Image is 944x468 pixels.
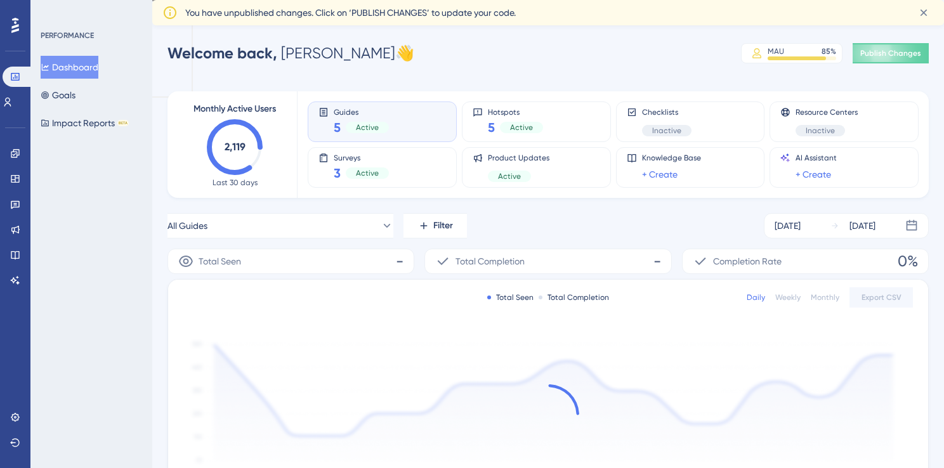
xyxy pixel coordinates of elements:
[487,292,534,302] div: Total Seen
[811,292,839,302] div: Monthly
[167,213,393,238] button: All Guides
[41,84,75,107] button: Goals
[642,167,678,182] a: + Create
[796,167,831,182] a: + Create
[433,218,453,233] span: Filter
[396,251,403,271] span: -
[822,46,836,56] div: 85 %
[498,171,521,181] span: Active
[356,122,379,133] span: Active
[747,292,765,302] div: Daily
[356,168,379,178] span: Active
[167,43,414,63] div: [PERSON_NAME] 👋
[41,56,98,79] button: Dashboard
[796,107,858,117] span: Resource Centers
[652,126,681,136] span: Inactive
[862,292,901,302] span: Export CSV
[642,107,692,117] span: Checklists
[167,218,207,233] span: All Guides
[167,44,277,62] span: Welcome back,
[853,43,929,63] button: Publish Changes
[334,164,341,182] span: 3
[642,153,701,163] span: Knowledge Base
[539,292,609,302] div: Total Completion
[713,254,782,269] span: Completion Rate
[334,153,389,162] span: Surveys
[117,120,129,126] div: BETA
[653,251,661,271] span: -
[334,107,389,116] span: Guides
[510,122,533,133] span: Active
[488,153,549,163] span: Product Updates
[199,254,241,269] span: Total Seen
[403,213,467,238] button: Filter
[488,119,495,136] span: 5
[225,141,246,153] text: 2,119
[775,292,801,302] div: Weekly
[796,153,837,163] span: AI Assistant
[806,126,835,136] span: Inactive
[41,30,94,41] div: PERFORMANCE
[185,5,516,20] span: You have unpublished changes. Click on ‘PUBLISH CHANGES’ to update your code.
[775,218,801,233] div: [DATE]
[488,107,543,116] span: Hotspots
[849,218,875,233] div: [DATE]
[898,251,918,271] span: 0%
[41,112,129,134] button: Impact ReportsBETA
[860,48,921,58] span: Publish Changes
[849,287,913,308] button: Export CSV
[768,46,784,56] div: MAU
[213,178,258,188] span: Last 30 days
[334,119,341,136] span: 5
[193,101,276,117] span: Monthly Active Users
[456,254,525,269] span: Total Completion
